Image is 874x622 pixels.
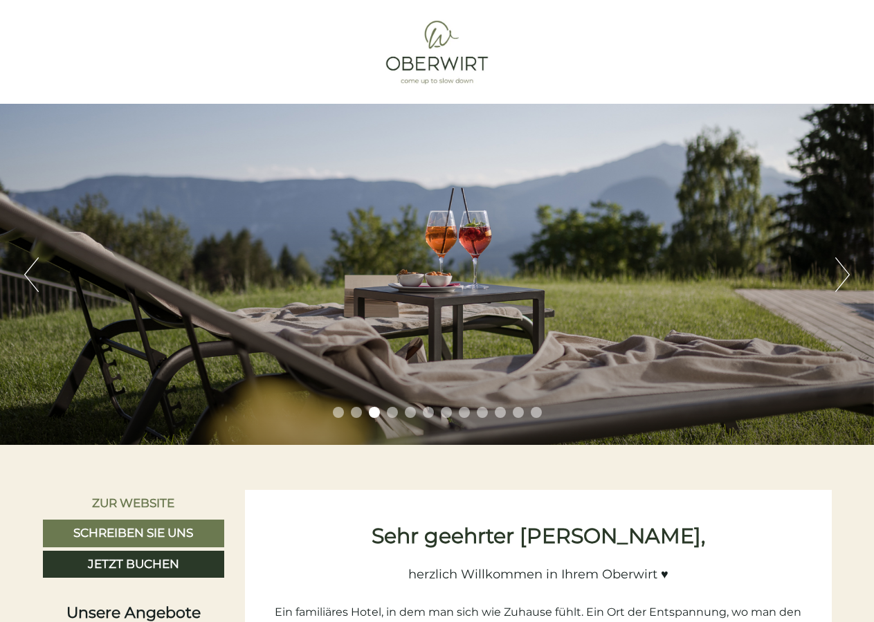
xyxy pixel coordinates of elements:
button: Next [835,257,850,292]
h1: Sehr geehrter [PERSON_NAME], [266,524,811,547]
button: Previous [24,257,39,292]
a: Zur Website [43,490,225,516]
a: Schreiben Sie uns [43,520,225,547]
h4: herzlich Willkommen in Ihrem Oberwirt ♥ [266,554,811,582]
a: Jetzt buchen [43,551,225,578]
